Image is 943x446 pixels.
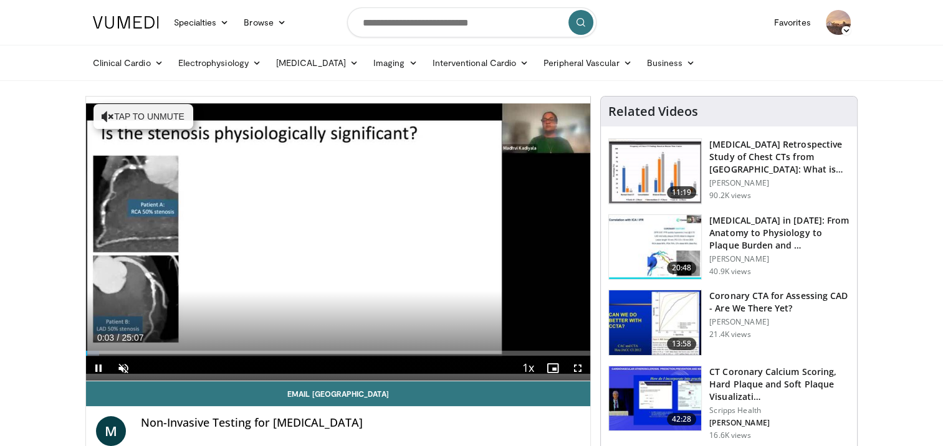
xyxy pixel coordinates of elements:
h3: Coronary CTA for Assessing CAD - Are We There Yet? [709,290,850,315]
img: Avatar [826,10,851,35]
a: Browse [236,10,294,35]
h3: CT Coronary Calcium Scoring, Hard Plaque and Soft Plaque Visualizati… [709,366,850,403]
p: [PERSON_NAME] [709,254,850,264]
p: [PERSON_NAME] [709,418,850,428]
a: Interventional Cardio [425,50,537,75]
p: [PERSON_NAME] [709,317,850,327]
img: VuMedi Logo [93,16,159,29]
span: 11:19 [667,186,697,199]
span: 13:58 [667,338,697,350]
button: Tap to unmute [93,104,193,129]
p: Scripps Health [709,406,850,415]
h4: Related Videos [608,104,698,119]
img: 4ea3ec1a-320e-4f01-b4eb-a8bc26375e8f.150x105_q85_crop-smart_upscale.jpg [609,366,701,431]
a: Clinical Cardio [85,50,171,75]
h3: [MEDICAL_DATA] in [DATE]: From Anatomy to Physiology to Plaque Burden and … [709,214,850,252]
p: 40.9K views [709,267,750,277]
span: 25:07 [122,333,143,343]
h3: [MEDICAL_DATA] Retrospective Study of Chest CTs from [GEOGRAPHIC_DATA]: What is the Re… [709,138,850,176]
img: 34b2b9a4-89e5-4b8c-b553-8a638b61a706.150x105_q85_crop-smart_upscale.jpg [609,290,701,355]
p: 21.4K views [709,330,750,339]
span: 0:03 [97,333,114,343]
input: Search topics, interventions [347,7,596,37]
img: 823da73b-7a00-425d-bb7f-45c8b03b10c3.150x105_q85_crop-smart_upscale.jpg [609,215,701,280]
button: Playback Rate [515,356,540,381]
img: c2eb46a3-50d3-446d-a553-a9f8510c7760.150x105_q85_crop-smart_upscale.jpg [609,139,701,204]
a: 20:48 [MEDICAL_DATA] in [DATE]: From Anatomy to Physiology to Plaque Burden and … [PERSON_NAME] 4... [608,214,850,280]
p: 16.6K views [709,430,750,440]
button: Fullscreen [565,356,590,381]
button: Pause [86,356,111,381]
a: M [96,416,126,446]
a: Peripheral Vascular [536,50,639,75]
a: [MEDICAL_DATA] [269,50,366,75]
a: Specialties [166,10,237,35]
a: 13:58 Coronary CTA for Assessing CAD - Are We There Yet? [PERSON_NAME] 21.4K views [608,290,850,356]
div: Progress Bar [86,351,591,356]
h4: Non-Invasive Testing for [MEDICAL_DATA] [141,416,581,430]
p: [PERSON_NAME] [709,178,850,188]
a: Imaging [366,50,425,75]
span: / [117,333,120,343]
a: 11:19 [MEDICAL_DATA] Retrospective Study of Chest CTs from [GEOGRAPHIC_DATA]: What is the Re… [PE... [608,138,850,204]
button: Enable picture-in-picture mode [540,356,565,381]
a: Email [GEOGRAPHIC_DATA] [86,381,591,406]
span: 42:28 [667,413,697,425]
a: Business [639,50,703,75]
a: Favorites [767,10,818,35]
p: 90.2K views [709,191,750,201]
video-js: Video Player [86,97,591,381]
span: 20:48 [667,262,697,274]
a: 42:28 CT Coronary Calcium Scoring, Hard Plaque and Soft Plaque Visualizati… Scripps Health [PERSO... [608,366,850,440]
a: Electrophysiology [171,50,269,75]
button: Unmute [111,356,136,381]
